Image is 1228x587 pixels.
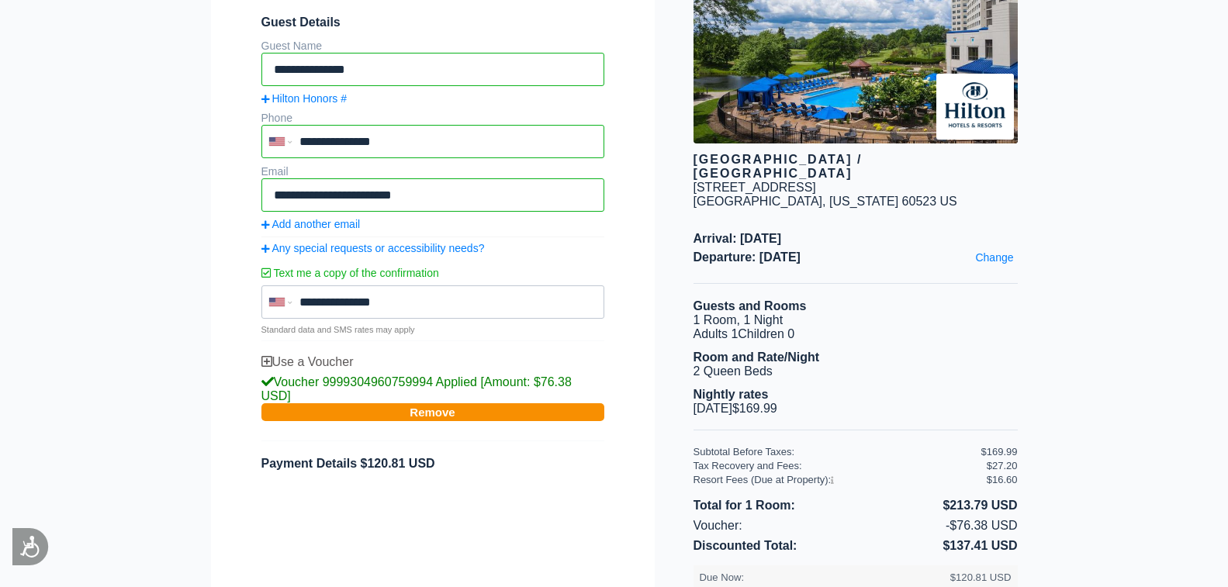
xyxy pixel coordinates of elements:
span: [GEOGRAPHIC_DATA], [694,195,826,208]
div: [GEOGRAPHIC_DATA] / [GEOGRAPHIC_DATA] [694,153,1018,181]
li: $137.41 USD [856,536,1018,556]
div: $27.20 [987,460,1018,471]
label: Email [261,165,289,178]
span: Arrival: [DATE] [694,232,1018,246]
img: Brand logo for Hilton Chicago / Oak Brook Hills Resort & Conference Center [936,74,1014,140]
span: [US_STATE] [829,195,898,208]
span: Guest Details [261,16,604,29]
li: Discounted Total: [694,536,856,556]
b: Room and Rate/Night [694,350,820,364]
li: -$76.38 USD [856,516,1018,536]
span: Payment Details [261,457,358,470]
span: US [940,195,957,208]
a: Hilton Honors # [261,92,604,105]
div: Due Now: [700,571,950,583]
b: Nightly rates [694,388,769,401]
span: $120.81 USD [361,457,435,470]
li: $213.79 USD [856,495,1018,516]
li: Voucher: [694,516,856,536]
div: $16.60 [987,474,1018,485]
b: Guests and Rooms [694,299,807,312]
div: Use a Voucher [261,355,604,369]
div: $169.99 [981,446,1018,458]
li: Total for 1 Room: [694,495,856,516]
li: 1 Room, 1 Night [694,313,1018,327]
span: 60523 [902,195,937,208]
div: [STREET_ADDRESS] [694,181,816,195]
div: United States: +1 [263,287,296,317]
div: $120.81 USD [950,571,1012,583]
label: Guest Name [261,40,323,52]
li: 2 Queen Beds [694,364,1018,378]
div: Tax Recovery and Fees: [694,460,981,471]
a: Any special requests or accessibility needs? [261,242,604,254]
div: Subtotal Before Taxes: [694,446,981,458]
button: Remove [261,403,604,421]
li: [DATE] $169.99 [694,402,1018,416]
label: Text me a copy of the confirmation [261,261,604,285]
a: Add another email [261,218,604,230]
p: Standard data and SMS rates may apply [261,325,604,334]
li: Adults 1 [694,327,1018,341]
div: United States: +1 [263,126,296,157]
span: Departure: [DATE] [694,250,1018,264]
label: Phone [261,112,292,124]
span: Voucher 9999304960759994 Applied [Amount: $76.38 USD] [261,375,572,402]
span: Children 0 [738,327,794,340]
a: Change [971,247,1017,268]
div: Resort Fees (Due at Property): [694,474,987,485]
